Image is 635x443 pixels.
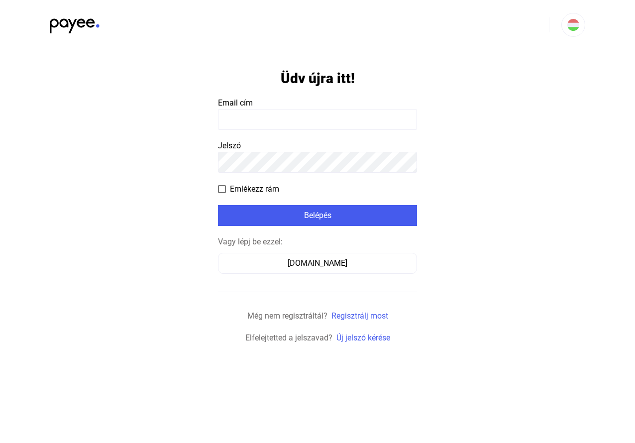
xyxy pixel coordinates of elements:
img: black-payee-blue-dot.svg [50,13,100,33]
div: [DOMAIN_NAME] [221,257,414,269]
a: Regisztrálj most [331,311,388,321]
h1: Üdv újra itt! [281,70,355,87]
div: Vagy lépj be ezzel: [218,236,417,248]
span: Email cím [218,98,253,108]
span: Jelszó [218,141,241,150]
div: Belépés [221,210,414,221]
span: Elfelejtetted a jelszavad? [245,333,332,342]
button: HU [561,13,585,37]
a: [DOMAIN_NAME] [218,258,417,268]
button: Belépés [218,205,417,226]
span: Még nem regisztráltál? [247,311,327,321]
img: HU [567,19,579,31]
a: Új jelszó kérése [336,333,390,342]
span: Emlékezz rám [230,183,279,195]
button: [DOMAIN_NAME] [218,253,417,274]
